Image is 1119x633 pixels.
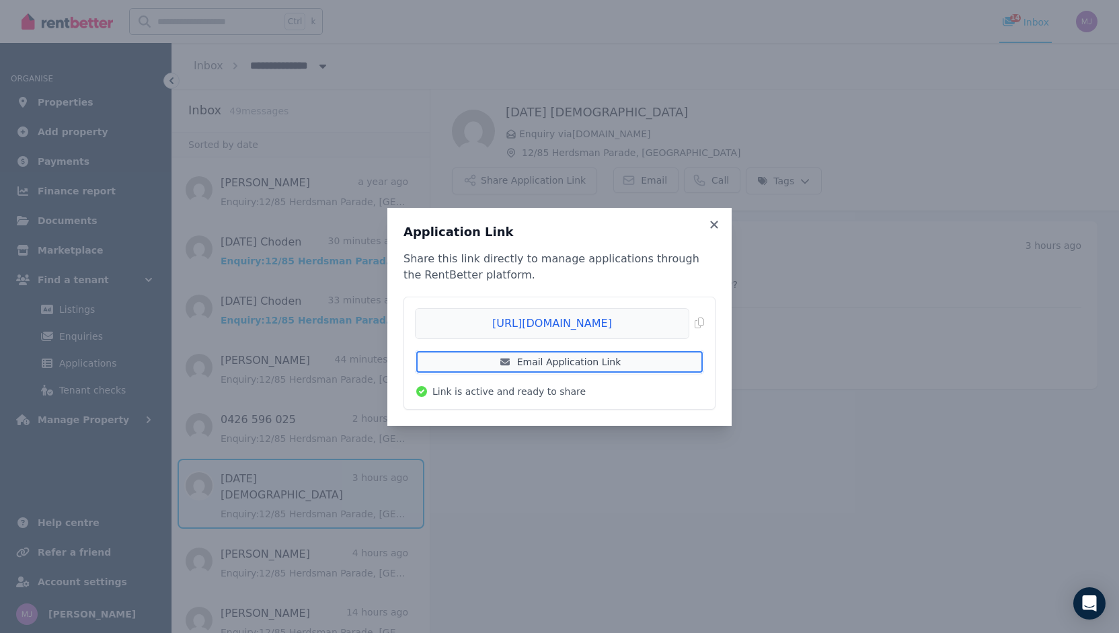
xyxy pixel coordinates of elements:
p: Share this link directly to manage applications through the RentBetter platform. [403,251,716,283]
div: Open Intercom Messenger [1073,587,1106,620]
button: [URL][DOMAIN_NAME] [415,308,704,339]
a: Email Application Link [415,350,704,374]
h3: Application Link [403,224,716,240]
span: Link is active and ready to share [432,385,586,398]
